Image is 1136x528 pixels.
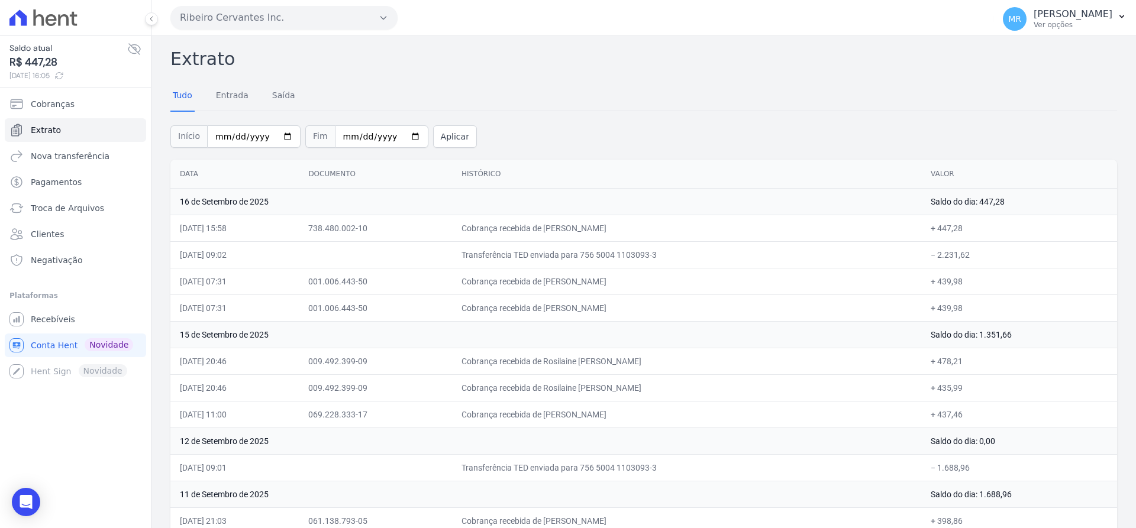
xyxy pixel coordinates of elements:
[452,160,921,189] th: Histórico
[299,374,452,401] td: 009.492.399-09
[1034,8,1112,20] p: [PERSON_NAME]
[31,176,82,188] span: Pagamentos
[452,215,921,241] td: Cobrança recebida de [PERSON_NAME]
[31,228,64,240] span: Clientes
[452,294,921,321] td: Cobrança recebida de [PERSON_NAME]
[921,215,1117,241] td: + 447,28
[921,294,1117,321] td: + 439,98
[5,118,146,142] a: Extrato
[452,374,921,401] td: Cobrança recebida de Rosilaine [PERSON_NAME]
[299,160,452,189] th: Documento
[921,348,1117,374] td: + 478,21
[5,307,146,331] a: Recebíveis
[305,125,335,148] span: Fim
[452,241,921,268] td: Transferência TED enviada para 756 5004 1103093-3
[270,81,298,112] a: Saída
[170,160,299,189] th: Data
[214,81,251,112] a: Entrada
[170,481,921,507] td: 11 de Setembro de 2025
[921,321,1117,348] td: Saldo do dia: 1.351,66
[5,170,146,194] a: Pagamentos
[31,254,83,266] span: Negativação
[5,92,146,116] a: Cobranças
[5,196,146,220] a: Troca de Arquivos
[170,6,398,30] button: Ribeiro Cervantes Inc.
[921,268,1117,294] td: + 439,98
[452,348,921,374] td: Cobrança recebida de Rosilaine [PERSON_NAME]
[5,144,146,168] a: Nova transferência
[170,427,921,454] td: 12 de Setembro de 2025
[299,294,452,321] td: 001.006.443-50
[9,42,127,54] span: Saldo atual
[921,427,1117,454] td: Saldo do dia: 0,00
[9,54,127,70] span: R$ 447,28
[1034,20,1112,30] p: Ver opções
[5,248,146,272] a: Negativação
[170,125,207,148] span: Início
[921,481,1117,507] td: Saldo do dia: 1.688,96
[170,374,299,401] td: [DATE] 20:46
[1008,15,1021,23] span: MR
[452,454,921,481] td: Transferência TED enviada para 756 5004 1103093-3
[921,374,1117,401] td: + 435,99
[31,339,78,351] span: Conta Hent
[921,160,1117,189] th: Valor
[170,348,299,374] td: [DATE] 20:46
[299,215,452,241] td: 738.480.002-10
[170,215,299,241] td: [DATE] 15:58
[85,338,133,351] span: Novidade
[993,2,1136,35] button: MR [PERSON_NAME] Ver opções
[170,241,299,268] td: [DATE] 09:02
[921,241,1117,268] td: − 2.231,62
[5,222,146,246] a: Clientes
[299,401,452,427] td: 069.228.333-17
[170,188,921,215] td: 16 de Setembro de 2025
[5,333,146,357] a: Conta Hent Novidade
[170,401,299,427] td: [DATE] 11:00
[921,454,1117,481] td: − 1.688,96
[170,46,1117,72] h2: Extrato
[170,268,299,294] td: [DATE] 07:31
[170,81,195,112] a: Tudo
[31,313,75,325] span: Recebíveis
[170,321,921,348] td: 15 de Setembro de 2025
[452,268,921,294] td: Cobrança recebida de [PERSON_NAME]
[31,98,75,110] span: Cobranças
[31,202,104,214] span: Troca de Arquivos
[9,289,141,303] div: Plataformas
[433,125,477,148] button: Aplicar
[31,124,61,136] span: Extrato
[9,92,141,383] nav: Sidebar
[921,188,1117,215] td: Saldo do dia: 447,28
[452,401,921,427] td: Cobrança recebida de [PERSON_NAME]
[31,150,109,162] span: Nova transferência
[299,348,452,374] td: 009.492.399-09
[12,488,40,516] div: Open Intercom Messenger
[921,401,1117,427] td: + 437,46
[299,268,452,294] td: 001.006.443-50
[170,294,299,321] td: [DATE] 07:31
[9,70,127,81] span: [DATE] 16:05
[170,454,299,481] td: [DATE] 09:01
